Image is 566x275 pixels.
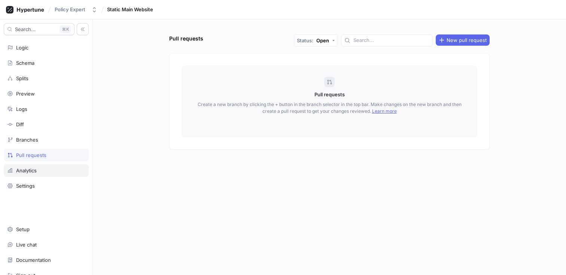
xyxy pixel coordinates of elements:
div: Branches [16,137,38,143]
input: Search... [353,37,429,44]
button: Policy Expert [52,3,100,16]
div: Live chat [16,242,37,248]
div: K [60,25,71,33]
div: Splits [16,75,28,81]
div: Policy Expert [55,6,85,13]
div: Settings [16,183,35,189]
div: Logs [16,106,27,112]
span: New pull request [447,38,487,42]
button: Status: Open [294,34,338,46]
div: Setup [16,226,30,232]
div: Documentation [16,257,51,263]
p: Pull requests [314,91,345,99]
div: Preview [16,91,35,97]
div: Open [316,38,329,43]
button: Search...K [4,23,74,35]
div: Analytics [16,167,37,173]
p: Create a new branch by clicking the + button in the branch selector in the top bar. Make changes ... [193,101,466,115]
span: Static Main Website [107,7,153,12]
p: Status: [297,38,313,43]
div: Pull requests [16,152,46,158]
div: Pull requests [169,34,203,42]
div: Logic [16,45,28,51]
button: New pull request [436,34,490,46]
span: Search... [15,27,36,31]
div: Diff [16,121,24,127]
a: Documentation [4,254,89,266]
a: Learn more [372,108,397,114]
div: Schema [16,60,34,66]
